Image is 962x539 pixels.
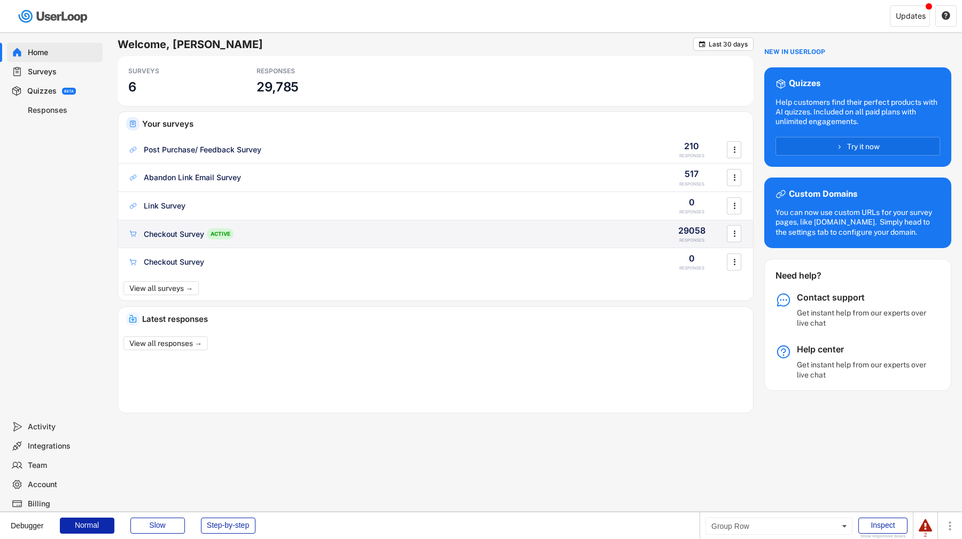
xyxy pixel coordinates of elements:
[28,422,98,432] div: Activity
[733,172,735,183] text: 
[123,281,199,295] button: View all surveys →
[129,315,137,323] img: IncomingMajor.svg
[684,140,699,152] div: 210
[775,97,940,127] div: Help customers find their perfect products with AI quizzes. Included on all paid plans with unlim...
[858,518,907,534] div: Inspect
[896,12,926,20] div: Updates
[144,257,204,267] div: Checkout Survey
[144,144,261,155] div: Post Purchase/ Feedback Survey
[847,143,880,150] span: Try it now
[733,200,735,211] text: 
[705,518,852,535] div: Group Row
[709,41,748,48] div: Last 30 days
[775,137,940,156] button: Try it now
[28,48,98,58] div: Home
[128,67,224,75] div: SURVEYS
[28,105,98,115] div: Responses
[699,40,705,48] text: 
[16,5,91,27] img: userloop-logo-01.svg
[142,315,745,323] div: Latest responses
[28,460,98,471] div: Team
[764,48,825,57] div: NEW IN USERLOOP
[207,228,234,240] div: ACTIVE
[919,533,932,538] div: 2
[28,480,98,490] div: Account
[679,237,704,243] div: RESPONSES
[689,196,695,208] div: 0
[679,181,704,187] div: RESPONSES
[789,189,857,200] div: Custom Domains
[28,67,98,77] div: Surveys
[733,228,735,239] text: 
[797,308,930,327] div: Get instant help from our experts over live chat
[797,344,930,355] div: Help center
[789,78,820,89] div: Quizzes
[797,292,930,303] div: Contact support
[28,499,98,509] div: Billing
[729,198,740,214] button: 
[144,201,185,211] div: Link Survey
[64,89,74,93] div: BETA
[144,229,204,240] div: Checkout Survey
[679,153,704,159] div: RESPONSES
[775,207,940,237] div: You can now use custom URLs for your survey pages, like [DOMAIN_NAME]. Simply head to the setting...
[942,11,950,20] text: 
[698,40,706,48] button: 
[733,144,735,155] text: 
[729,226,740,242] button: 
[679,265,704,271] div: RESPONSES
[128,79,136,95] h3: 6
[27,86,57,96] div: Quizzes
[144,172,241,183] div: Abandon Link Email Survey
[797,360,930,379] div: Get instant help from our experts over live chat
[257,67,353,75] div: RESPONSES
[11,512,44,529] div: Debugger
[729,142,740,158] button: 
[729,254,740,270] button: 
[679,209,704,215] div: RESPONSES
[118,37,693,51] h6: Welcome, [PERSON_NAME]
[142,120,745,128] div: Your surveys
[257,79,299,95] h3: 29,785
[858,534,907,538] div: Show responsive boxes
[201,518,255,534] div: Step-by-step
[733,256,735,267] text: 
[685,168,699,180] div: 517
[941,11,951,21] button: 
[60,518,114,534] div: Normal
[689,252,695,264] div: 0
[775,270,850,281] div: Need help?
[678,225,705,236] div: 29058
[130,518,185,534] div: Slow
[729,170,740,186] button: 
[28,441,98,451] div: Integrations
[123,336,208,350] button: View all responses →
